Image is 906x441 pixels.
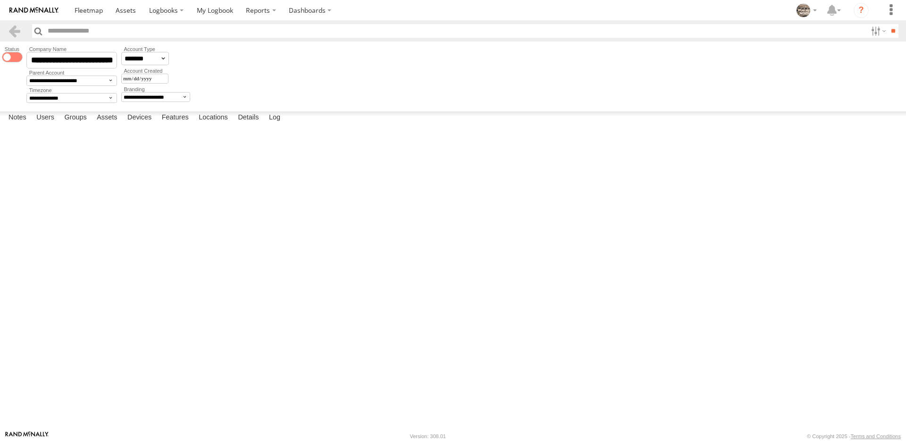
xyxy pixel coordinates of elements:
label: Account Type [121,46,169,52]
i: ? [854,3,869,18]
label: Branding [121,86,190,92]
label: Timezone [26,87,117,93]
label: Features [157,111,193,125]
label: Search Filter Options [867,24,888,38]
label: Users [32,111,59,125]
label: Notes [4,111,31,125]
img: rand-logo.svg [9,7,59,14]
label: Status [2,46,22,52]
label: Parent Account [26,70,117,76]
label: Details [233,111,263,125]
div: Vlad h [793,3,820,17]
div: Version: 308.01 [410,433,446,439]
label: Log [264,111,285,125]
div: © Copyright 2025 - [807,433,901,439]
label: Groups [59,111,91,125]
label: Locations [194,111,233,125]
a: Terms and Conditions [851,433,901,439]
label: Devices [123,111,156,125]
a: Back to previous Page [8,24,21,38]
label: Assets [92,111,122,125]
label: Company Name [26,46,117,52]
span: Enable/Disable Status [2,52,22,62]
a: Visit our Website [5,432,49,441]
label: Account Created [121,68,168,74]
